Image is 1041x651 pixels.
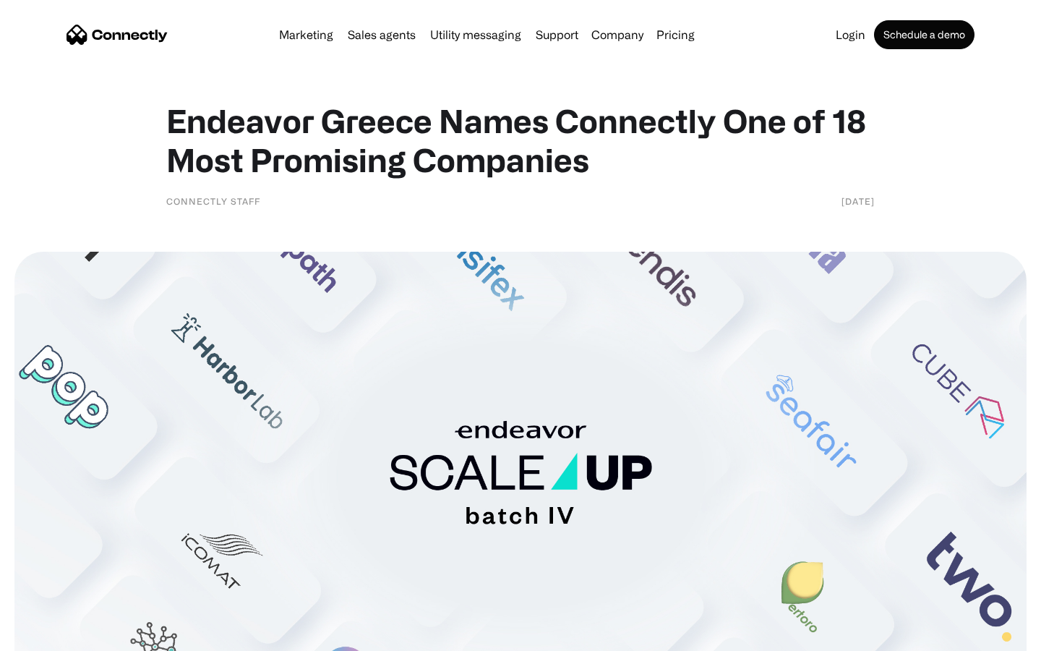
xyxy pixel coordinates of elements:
[830,29,871,41] a: Login
[841,194,875,208] div: [DATE]
[424,29,527,41] a: Utility messaging
[651,29,701,41] a: Pricing
[166,101,875,179] h1: Endeavor Greece Names Connectly One of 18 Most Promising Companies
[874,20,974,49] a: Schedule a demo
[591,25,643,45] div: Company
[342,29,421,41] a: Sales agents
[273,29,339,41] a: Marketing
[530,29,584,41] a: Support
[29,626,87,646] ul: Language list
[14,626,87,646] aside: Language selected: English
[166,194,260,208] div: Connectly Staff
